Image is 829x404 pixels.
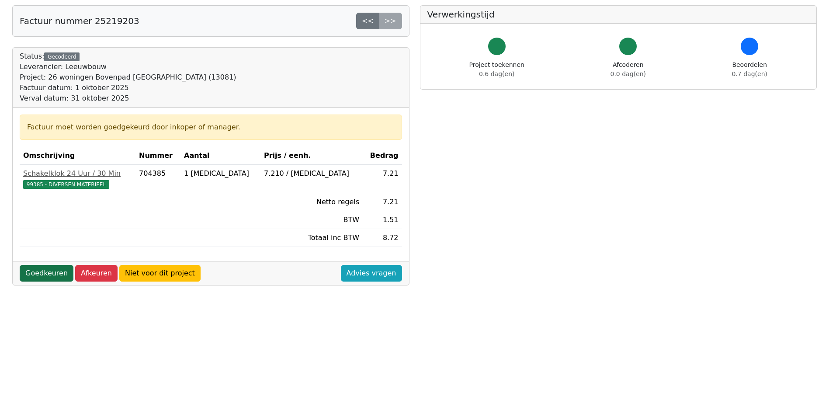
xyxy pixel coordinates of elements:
[479,70,514,77] span: 0.6 dag(en)
[260,193,363,211] td: Netto regels
[184,168,257,179] div: 1 [MEDICAL_DATA]
[363,211,402,229] td: 1.51
[23,180,109,189] span: 99385 - DIVERSEN MATERIEEL
[610,60,646,79] div: Afcoderen
[23,168,132,179] div: Schakelklok 24 Uur / 30 Min
[27,122,395,132] div: Factuur moet worden goedgekeurd door inkoper of manager.
[356,13,379,29] a: <<
[260,229,363,247] td: Totaal inc BTW
[20,93,236,104] div: Verval datum: 31 oktober 2025
[20,51,236,104] div: Status:
[180,147,260,165] th: Aantal
[20,72,236,83] div: Project: 26 woningen Bovenpad [GEOGRAPHIC_DATA] (13081)
[363,165,402,193] td: 7.21
[264,168,359,179] div: 7.210 / [MEDICAL_DATA]
[610,70,646,77] span: 0.0 dag(en)
[135,147,180,165] th: Nummer
[20,16,139,26] h5: Factuur nummer 25219203
[732,60,767,79] div: Beoordelen
[469,60,524,79] div: Project toekennen
[260,211,363,229] td: BTW
[260,147,363,165] th: Prijs / eenh.
[23,168,132,189] a: Schakelklok 24 Uur / 30 Min99385 - DIVERSEN MATERIEEL
[363,193,402,211] td: 7.21
[363,229,402,247] td: 8.72
[20,265,73,282] a: Goedkeuren
[732,70,767,77] span: 0.7 dag(en)
[341,265,402,282] a: Advies vragen
[75,265,118,282] a: Afkeuren
[363,147,402,165] th: Bedrag
[20,147,135,165] th: Omschrijving
[20,62,236,72] div: Leverancier: Leeuwbouw
[427,9,810,20] h5: Verwerkingstijd
[20,83,236,93] div: Factuur datum: 1 oktober 2025
[119,265,201,282] a: Niet voor dit project
[44,52,80,61] div: Gecodeerd
[135,165,180,193] td: 704385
